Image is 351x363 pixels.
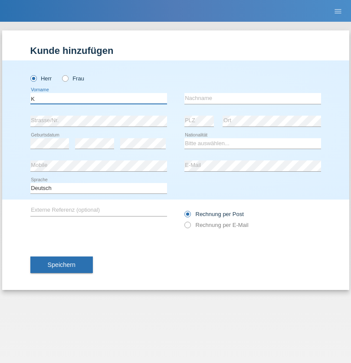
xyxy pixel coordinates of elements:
[30,256,93,273] button: Speichern
[62,75,84,82] label: Frau
[184,211,244,217] label: Rechnung per Post
[62,75,68,81] input: Frau
[30,75,52,82] label: Herr
[184,211,190,222] input: Rechnung per Post
[329,8,347,13] a: menu
[48,261,75,268] span: Speichern
[334,7,342,16] i: menu
[184,222,249,228] label: Rechnung per E-Mail
[184,222,190,233] input: Rechnung per E-Mail
[30,75,36,81] input: Herr
[30,45,321,56] h1: Kunde hinzufügen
